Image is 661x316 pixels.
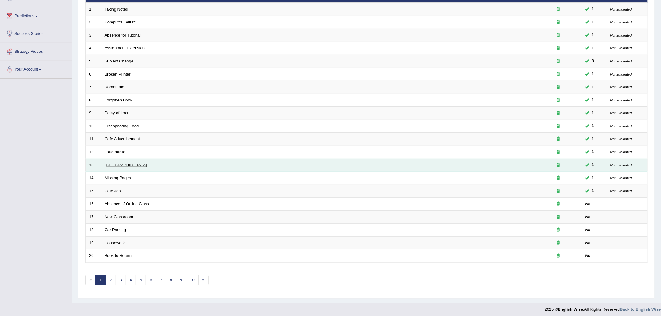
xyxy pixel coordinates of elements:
[610,253,644,259] div: –
[610,214,644,220] div: –
[610,227,644,233] div: –
[105,240,125,245] a: Housework
[105,33,141,37] a: Absence for Tutorial
[558,307,584,312] strong: English Wise.
[610,98,632,102] small: Not Evaluated
[86,16,101,29] td: 2
[105,124,139,128] a: Disappearing Food
[610,240,644,246] div: –
[105,275,116,285] a: 2
[126,275,136,285] a: 4
[156,275,166,285] a: 7
[610,124,632,128] small: Not Evaluated
[86,236,101,249] td: 19
[105,253,132,258] a: Book to Return
[610,189,632,193] small: Not Evaluated
[105,111,130,115] a: Delay of Loan
[610,137,632,141] small: Not Evaluated
[86,55,101,68] td: 5
[86,3,101,16] td: 1
[95,275,106,285] a: 1
[539,45,579,51] div: Exam occurring question
[105,136,140,141] a: Cafe Advertisement
[585,240,591,245] em: No
[539,240,579,246] div: Exam occurring question
[539,175,579,181] div: Exam occurring question
[585,215,591,219] em: No
[589,84,597,91] span: You can still take this question
[86,29,101,42] td: 3
[105,20,136,24] a: Computer Failure
[610,176,632,180] small: Not Evaluated
[589,32,597,38] span: You can still take this question
[539,162,579,168] div: Exam occurring question
[86,249,101,263] td: 20
[86,172,101,185] td: 14
[86,185,101,198] td: 15
[539,58,579,64] div: Exam occurring question
[105,59,134,63] a: Subject Change
[589,6,597,12] span: You can still take this question
[86,210,101,224] td: 17
[86,120,101,133] td: 10
[539,201,579,207] div: Exam occurring question
[610,150,632,154] small: Not Evaluated
[105,98,132,102] a: Forgotten Book
[589,123,597,129] span: You can still take this question
[0,61,72,77] a: Your Account
[589,97,597,103] span: You can still take this question
[610,163,632,167] small: Not Evaluated
[589,149,597,155] span: You can still take this question
[539,149,579,155] div: Exam occurring question
[105,227,126,232] a: Car Parking
[86,159,101,172] td: 13
[539,110,579,116] div: Exam occurring question
[539,214,579,220] div: Exam occurring question
[105,7,128,12] a: Taking Notes
[105,215,133,219] a: New Classroom
[86,68,101,81] td: 6
[585,227,591,232] em: No
[0,7,72,23] a: Predictions
[105,189,121,193] a: Cafe Job
[176,275,186,285] a: 9
[585,253,591,258] em: No
[610,20,632,24] small: Not Evaluated
[610,7,632,11] small: Not Evaluated
[589,110,597,116] span: You can still take this question
[86,107,101,120] td: 9
[539,7,579,12] div: Exam occurring question
[86,198,101,211] td: 16
[539,227,579,233] div: Exam occurring question
[116,275,126,285] a: 3
[166,275,176,285] a: 8
[589,58,597,64] span: You can still take this question
[589,71,597,77] span: You can still take this question
[589,19,597,26] span: You can still take this question
[86,133,101,146] td: 11
[85,275,96,285] span: «
[539,136,579,142] div: Exam occurring question
[86,94,101,107] td: 8
[136,275,146,285] a: 5
[86,42,101,55] td: 4
[86,146,101,159] td: 12
[0,25,72,41] a: Success Stories
[539,123,579,129] div: Exam occurring question
[610,85,632,89] small: Not Evaluated
[610,46,632,50] small: Not Evaluated
[589,45,597,52] span: You can still take this question
[589,162,597,168] span: You can still take this question
[105,201,149,206] a: Absence of Online Class
[86,81,101,94] td: 7
[105,163,147,167] a: [GEOGRAPHIC_DATA]
[539,253,579,259] div: Exam occurring question
[105,85,125,89] a: Roommate
[620,307,661,312] a: Back to English Wise
[589,188,597,194] span: You can still take this question
[539,188,579,194] div: Exam occurring question
[539,97,579,103] div: Exam occurring question
[610,111,632,115] small: Not Evaluated
[86,224,101,237] td: 18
